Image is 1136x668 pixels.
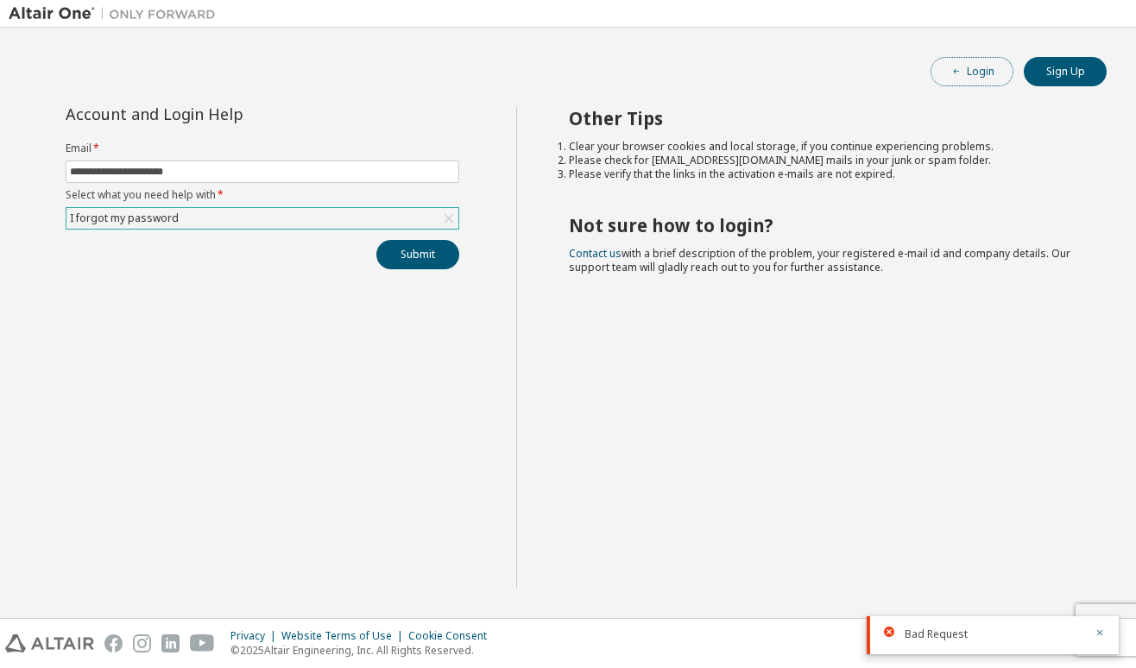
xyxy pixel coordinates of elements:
[190,634,215,652] img: youtube.svg
[5,634,94,652] img: altair_logo.svg
[408,629,497,643] div: Cookie Consent
[9,5,224,22] img: Altair One
[1024,57,1107,86] button: Sign Up
[376,240,459,269] button: Submit
[133,634,151,652] img: instagram.svg
[569,167,1076,181] li: Please verify that the links in the activation e-mails are not expired.
[281,629,408,643] div: Website Terms of Use
[230,629,281,643] div: Privacy
[569,246,1070,274] span: with a brief description of the problem, your registered e-mail id and company details. Our suppo...
[569,140,1076,154] li: Clear your browser cookies and local storage, if you continue experiencing problems.
[931,57,1013,86] button: Login
[104,634,123,652] img: facebook.svg
[569,154,1076,167] li: Please check for [EMAIL_ADDRESS][DOMAIN_NAME] mails in your junk or spam folder.
[66,208,458,229] div: I forgot my password
[161,634,180,652] img: linkedin.svg
[67,209,181,228] div: I forgot my password
[569,246,622,261] a: Contact us
[66,188,459,202] label: Select what you need help with
[66,107,381,121] div: Account and Login Help
[66,142,459,155] label: Email
[569,107,1076,129] h2: Other Tips
[569,214,1076,236] h2: Not sure how to login?
[230,643,497,658] p: © 2025 Altair Engineering, Inc. All Rights Reserved.
[905,627,968,641] span: Bad Request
